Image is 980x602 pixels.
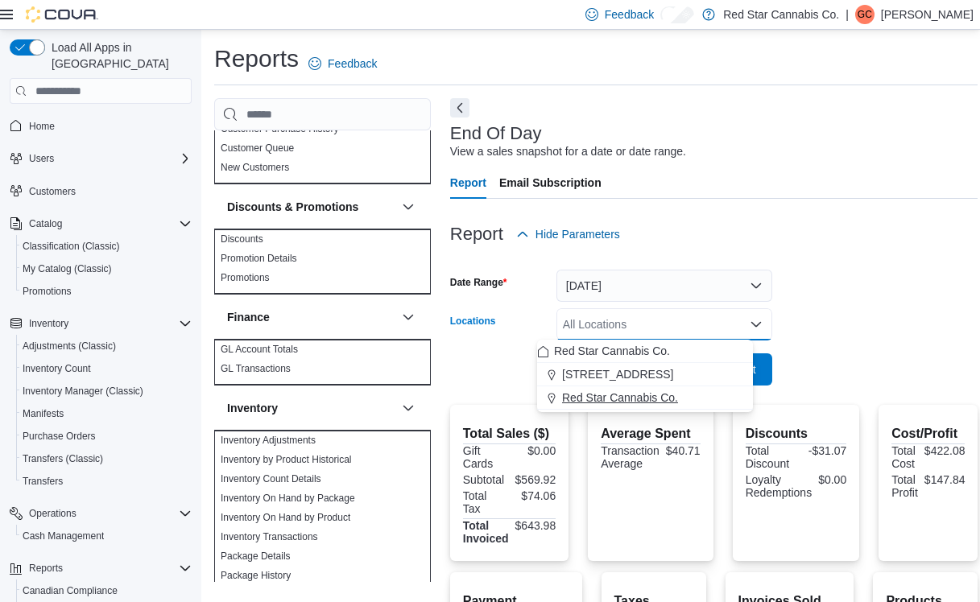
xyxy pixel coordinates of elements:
[499,167,602,199] span: Email Subscription
[23,381,143,401] a: Inventory Manager (Classic)
[463,489,507,515] div: Total Tax
[23,407,64,420] span: Manifests
[29,152,54,165] span: Users
[23,584,118,597] span: Canadian Compliance
[23,427,96,446] a: Purchase Orders
[818,473,846,486] div: $0.00
[227,199,358,215] h3: Discounts & Promotions
[221,253,297,264] a: Promotion Details
[221,435,316,446] a: Inventory Adjustments
[29,117,55,136] a: Home
[23,427,192,446] span: Purchase Orders
[399,398,418,418] button: Inventory
[29,562,63,575] span: Reports
[537,386,753,410] button: Red Star Cannabis Co.
[214,80,431,183] div: Customer
[29,120,55,133] span: Home
[221,531,318,542] a: Inventory Transactions
[463,424,556,443] h2: Total Sales ($)
[660,23,661,24] span: Dark Mode
[26,6,98,23] img: Cova
[16,335,198,357] button: Adjustments (Classic)
[23,359,91,378] a: Inventory Count
[221,142,294,154] a: Customer Queue
[881,5,974,24] p: [PERSON_NAME]
[537,363,753,386] button: [STREET_ADDRESS]
[16,425,198,447] button: Purchase Orders
[891,473,918,499] div: Total Profit
[23,359,192,378] span: Inventory Count
[515,519,556,532] div: $643.98
[29,149,192,168] span: Users
[512,473,556,486] div: $569.92
[23,262,112,275] span: My Catalog (Classic)
[29,314,192,333] span: Inventory
[29,149,54,168] button: Users
[29,314,68,333] button: Inventory
[23,259,112,278] a: My Catalog (Classic)
[601,424,700,443] h2: Average Spent
[891,424,965,443] h2: Cost/Profit
[29,559,192,578] span: Reports
[29,214,192,233] span: Catalog
[23,530,104,542] span: Cash Management
[221,512,350,523] a: Inventory On Hand by Product
[29,217,62,230] span: Catalog
[605,6,654,23] span: Feedback
[512,444,556,457] div: $0.00
[23,340,116,353] span: Adjustments (Classic)
[554,343,670,359] span: Red Star Cannabis Co.
[601,444,660,470] div: Transaction Average
[29,185,76,198] span: Customers
[221,363,291,374] a: GL Transactions
[23,240,120,253] span: Classification (Classic)
[308,47,377,80] a: Feedback
[16,447,198,470] button: Transfers (Classic)
[23,336,192,356] span: Adjustments (Classic)
[23,452,103,465] span: Transfers (Classic)
[3,179,198,203] button: Customers
[23,430,96,443] span: Purchase Orders
[23,362,91,375] span: Inventory Count
[562,390,678,406] span: Red Star Cannabis Co.
[227,400,278,416] h3: Inventory
[221,344,298,355] a: GL Account Totals
[450,98,469,118] button: Next
[23,449,192,468] span: Transfers (Classic)
[450,143,686,160] div: View a sales snapshot for a date or date range.
[746,444,793,470] div: Total Discount
[924,444,966,457] div: $422.08
[562,366,673,382] span: [STREET_ADDRESS]
[23,581,192,600] span: Canadian Compliance
[537,340,753,410] div: Choose from the following options
[221,454,352,465] a: Inventory by Product Historical
[3,312,198,335] button: Inventory
[750,318,763,331] button: Close list of options
[328,56,377,72] span: Feedback
[556,270,772,302] button: [DATE]
[855,5,875,24] div: Gianfranco Catalano
[227,199,395,215] button: Discounts & Promotions
[399,307,418,327] button: Finance
[29,182,76,201] a: Customers
[23,259,192,278] span: My Catalog (Classic)
[23,449,103,468] a: Transfers (Classic)
[891,444,918,470] div: Total Cost
[666,444,701,457] div: $40.71
[3,113,198,137] button: Home
[214,229,431,294] div: Discounts & Promotions
[16,579,198,602] button: Canadian Compliance
[29,317,68,330] span: Inventory
[23,336,116,356] a: Adjustments (Classic)
[23,237,192,256] span: Classification (Classic)
[399,197,418,216] button: Discounts & Promotions
[537,340,753,363] button: Red Star Cannabis Co.
[746,424,847,443] h2: Discounts
[23,404,192,423] span: Manifests
[23,475,63,488] span: Transfers
[3,212,198,235] button: Catalog
[3,557,198,579] button: Reports
[3,147,198,170] button: Users
[23,526,192,546] span: Cash Management
[221,570,291,581] a: Package History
